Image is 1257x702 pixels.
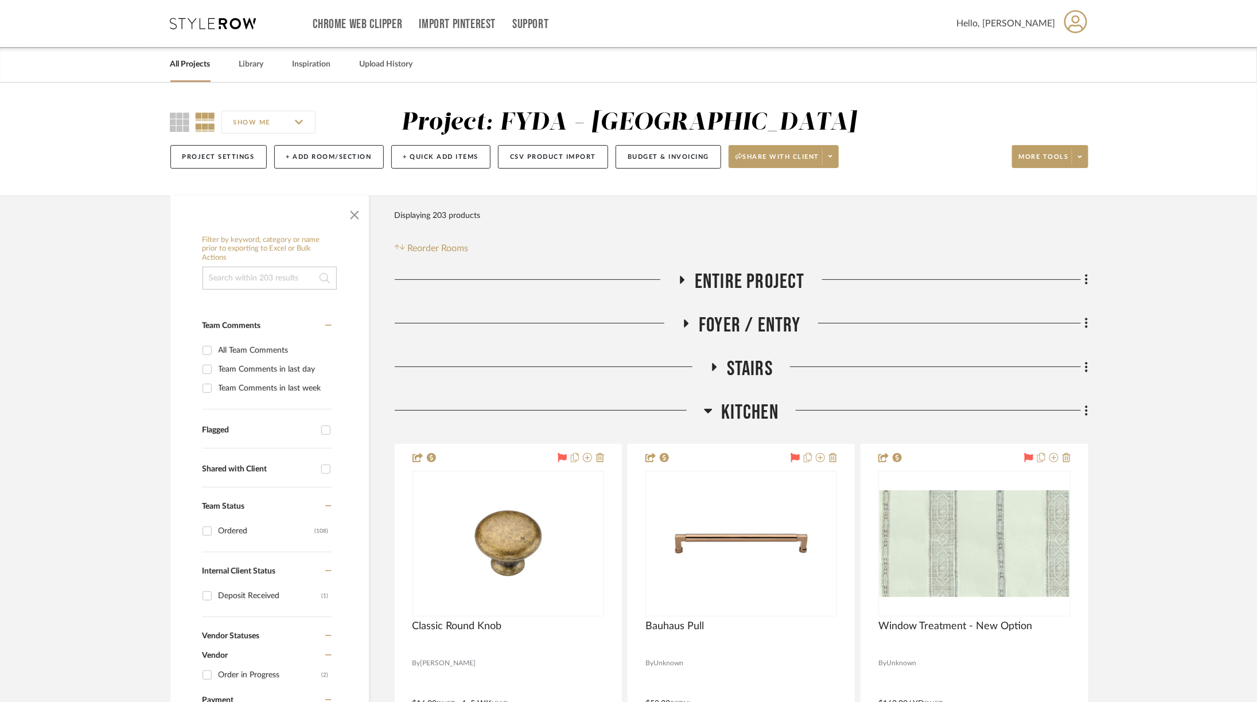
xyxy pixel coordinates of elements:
button: Share with client [729,145,839,168]
span: Kitchen [721,400,779,425]
a: Upload History [360,57,413,72]
a: Chrome Web Clipper [313,19,403,29]
button: Reorder Rooms [395,241,469,255]
span: Share with client [735,153,819,170]
span: Stairs [727,357,773,381]
span: By [645,658,653,669]
div: Flagged [203,426,316,435]
span: Reorder Rooms [407,241,468,255]
input: Search within 203 results [203,267,337,290]
div: Order in Progress [219,666,322,684]
div: Team Comments in last week [219,379,329,397]
span: Unknown [886,658,916,669]
img: Classic Round Knob [437,472,580,615]
div: Team Comments in last day [219,360,329,379]
a: Support [512,19,548,29]
div: Shared with Client [203,465,316,474]
a: Inspiration [293,57,331,72]
div: (108) [315,522,329,540]
button: Budget & Invoicing [616,145,721,169]
span: Unknown [653,658,683,669]
img: Bauhaus Pull [670,472,813,615]
div: (2) [322,666,329,684]
div: All Team Comments [219,341,329,360]
button: + Quick Add Items [391,145,491,169]
span: Window Treatment - New Option [878,620,1032,633]
span: Entire Project [695,270,805,294]
span: By [412,658,421,669]
span: Team Status [203,502,245,510]
button: Project Settings [170,145,267,169]
button: More tools [1012,145,1088,168]
a: Library [239,57,264,72]
button: CSV Product Import [498,145,608,169]
h6: Filter by keyword, category or name prior to exporting to Excel or Bulk Actions [203,236,337,263]
span: Hello, [PERSON_NAME] [957,17,1056,30]
div: Deposit Received [219,587,322,605]
img: Window Treatment - New Option [879,490,1069,597]
button: Close [343,201,366,224]
span: Classic Round Knob [412,620,502,633]
span: More tools [1019,153,1069,170]
span: Team Comments [203,322,261,330]
div: Project: FYDA - [GEOGRAPHIC_DATA] [401,111,857,135]
div: Ordered [219,522,315,540]
span: [PERSON_NAME] [421,658,476,669]
span: Internal Client Status [203,567,276,575]
span: Vendor [203,652,228,660]
a: Import Pinterest [419,19,496,29]
button: + Add Room/Section [274,145,384,169]
div: Displaying 203 products [395,204,481,227]
div: (1) [322,587,329,605]
a: All Projects [170,57,211,72]
span: Foyer / Entry [699,313,801,338]
span: Vendor Statuses [203,632,260,640]
span: By [878,658,886,669]
span: Bauhaus Pull [645,620,704,633]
